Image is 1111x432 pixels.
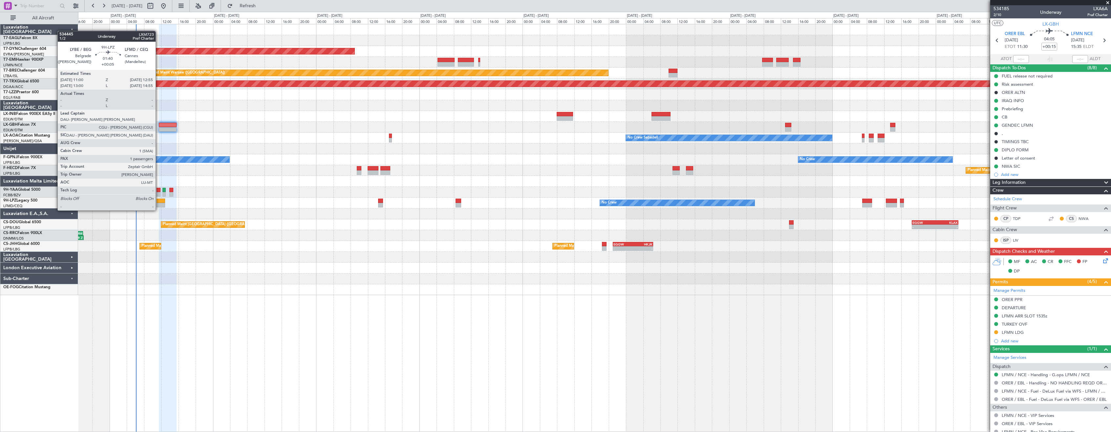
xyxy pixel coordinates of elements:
div: 04:00 [127,18,144,24]
div: 08:00 [970,18,987,24]
a: LFMN/NCE [3,63,23,68]
div: [DATE] - [DATE] [627,13,652,19]
a: FCBB/BZV [3,193,21,198]
input: --:-- [1013,55,1029,63]
a: LX-AOACitation Mustang [3,134,50,138]
div: 20:00 [92,18,109,24]
a: T7-TRXGlobal 6500 [3,79,39,83]
a: DGAA/ACC [3,84,23,89]
span: T7-DYN [3,47,18,51]
div: 20:00 [196,18,213,24]
span: Refresh [234,4,262,8]
div: No Crew [800,155,815,164]
a: NWA [1079,216,1093,222]
div: Risk assessment [1002,81,1033,87]
div: Planned Maint [GEOGRAPHIC_DATA] ([GEOGRAPHIC_DATA]) [554,241,658,251]
div: 12:00 [987,18,1004,24]
span: F-GPNJ [3,155,17,159]
div: 04:00 [437,18,454,24]
div: LFMN LDG [1002,330,1024,335]
div: 12:00 [781,18,798,24]
a: Manage Permits [993,288,1025,294]
div: 20:00 [505,18,523,24]
a: T7-LZZIPraetor 600 [3,90,39,94]
div: 16:00 [179,18,196,24]
span: ALDT [1090,56,1100,62]
div: 16:00 [282,18,299,24]
div: 04:00 [540,18,557,24]
span: OE-FOG [3,285,19,289]
div: Planned Maint Warsaw ([GEOGRAPHIC_DATA]) [146,68,225,78]
div: [DATE] - [DATE] [111,13,136,19]
span: 9H-LPZ [3,199,16,203]
span: Flight Crew [993,205,1017,212]
a: LIV [1013,237,1028,243]
div: EGGW [613,242,633,246]
a: ORER / EBL - VIP Services [1002,421,1053,426]
a: EDLW/DTM [3,117,23,122]
div: 12:00 [161,18,178,24]
div: [DATE] - [DATE] [833,13,859,19]
button: UTC [992,20,1003,26]
div: 08:00 [557,18,574,24]
div: 08:00 [867,18,884,24]
span: FFC [1064,259,1072,265]
div: Planned Maint [GEOGRAPHIC_DATA] ([GEOGRAPHIC_DATA]) [141,241,245,251]
div: 20:00 [919,18,936,24]
div: Planned Maint [GEOGRAPHIC_DATA] ([GEOGRAPHIC_DATA]) [163,220,266,229]
a: ORER / EBL - Fuel - DeLux Fuel via WFS - ORER / EBL [1002,397,1107,402]
div: 00:00 [213,18,230,24]
a: EDLW/DTM [3,128,23,133]
a: F-GPNJFalcon 900EX [3,155,42,159]
div: CS [1066,215,1077,222]
a: LFPB/LBG [3,171,20,176]
div: 16:00 [385,18,402,24]
span: AC [1031,259,1037,265]
input: Trip Number [20,1,58,11]
div: 08:00 [764,18,781,24]
a: LFPB/LBG [3,225,20,230]
span: [DATE] - [DATE] [112,3,142,9]
div: 08:00 [144,18,161,24]
a: Schedule Crew [993,196,1022,203]
a: T7-BREChallenger 604 [3,69,45,73]
div: 08:00 [351,18,368,24]
div: TURKEY OVF [1002,321,1027,327]
span: T7-BRE [3,69,17,73]
div: 12:00 [884,18,901,24]
a: CS-DOUGlobal 6500 [3,220,41,224]
div: HKJK [633,242,652,246]
span: All Aircraft [17,16,69,20]
a: 9H-LPZLegacy 500 [3,199,37,203]
a: CS-JHHGlobal 6000 [3,242,40,246]
div: ISP [1000,237,1011,244]
span: DP [1014,268,1020,275]
div: 00:00 [419,18,437,24]
div: DEPARTURE [1002,305,1026,311]
span: Pref Charter [1087,12,1108,18]
span: 534185 [993,5,1009,12]
a: Manage Services [993,355,1026,361]
div: Add new [1001,172,1108,177]
div: 12:00 [368,18,385,24]
div: 20:00 [402,18,419,24]
a: LX-INBFalcon 900EX EASy II [3,112,55,116]
a: LTBA/ISL [3,74,18,78]
span: T7-LZZI [3,90,17,94]
div: - [613,247,633,250]
div: 12:00 [265,18,282,24]
div: 20:00 [815,18,832,24]
div: 00:00 [936,18,953,24]
span: ETOT [1005,44,1015,50]
div: . [1002,131,1003,136]
span: LX-GBH [1042,21,1059,28]
div: 08:00 [247,18,264,24]
div: 04:00 [230,18,247,24]
span: LFMN NCE [1071,31,1093,37]
span: [DATE] [1005,37,1018,44]
div: NWA SIC [1002,163,1020,169]
div: KLAX [935,221,958,225]
a: TDP [1013,216,1028,222]
div: 00:00 [729,18,746,24]
a: LFPB/LBG [3,41,20,46]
